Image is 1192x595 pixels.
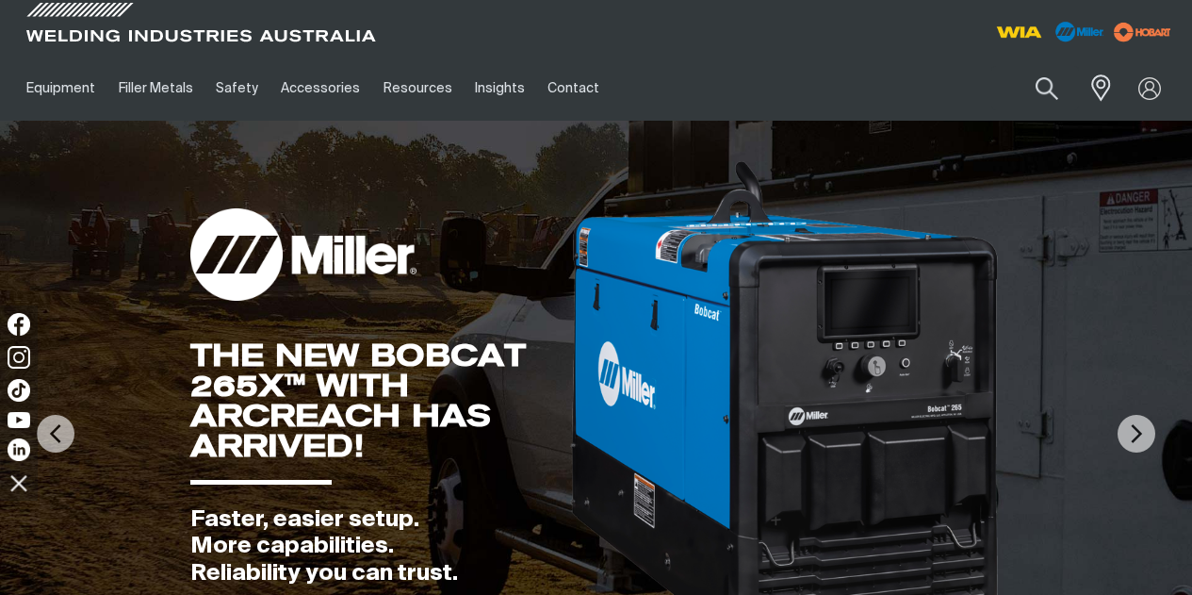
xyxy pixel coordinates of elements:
[1118,415,1155,453] img: NextArrow
[372,56,464,121] a: Resources
[8,346,30,369] img: Instagram
[37,415,74,453] img: PrevArrow
[464,56,536,121] a: Insights
[536,56,611,121] a: Contact
[8,412,30,428] img: YouTube
[1108,18,1177,46] img: miller
[8,438,30,461] img: LinkedIn
[190,340,567,461] div: THE NEW BOBCAT 265X™ WITH ARCREACH HAS ARRIVED!
[15,56,106,121] a: Equipment
[1015,66,1079,110] button: Search products
[8,313,30,336] img: Facebook
[106,56,204,121] a: Filler Metals
[269,56,371,121] a: Accessories
[190,506,567,587] div: Faster, easier setup. More capabilities. Reliability you can trust.
[15,56,887,121] nav: Main
[204,56,269,121] a: Safety
[991,66,1079,110] input: Product name or item number...
[8,379,30,402] img: TikTok
[3,467,35,499] img: hide socials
